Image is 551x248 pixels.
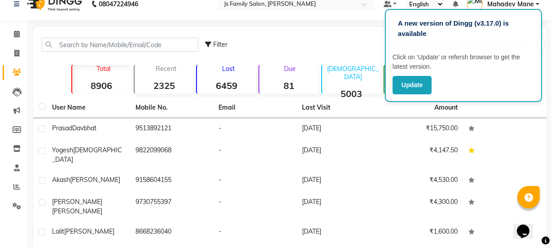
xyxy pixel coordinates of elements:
[52,146,73,154] span: Yogesh
[213,40,227,49] span: Filter
[380,170,464,192] td: ₹4,530.00
[130,118,214,140] td: 9513892121
[380,192,464,221] td: ₹4,300.00
[47,97,130,118] th: User Name
[261,65,318,73] p: Due
[70,176,120,184] span: [PERSON_NAME]
[297,192,380,221] td: [DATE]
[201,65,256,73] p: Lost
[380,118,464,140] td: ₹15,750.00
[385,88,443,99] strong: 3885
[322,88,381,99] strong: 5003
[52,146,122,164] span: [DEMOGRAPHIC_DATA]
[213,221,297,244] td: -
[513,212,542,239] iframe: chat widget
[398,18,529,39] p: A new version of Dingg (v3.17.0) is available
[297,170,380,192] td: [DATE]
[52,198,102,206] span: [PERSON_NAME]
[64,227,114,235] span: [PERSON_NAME]
[130,221,214,244] td: 8668236040
[297,97,380,118] th: Last Visit
[213,140,297,170] td: -
[42,38,198,52] input: Search by Name/Mobile/Email/Code
[297,118,380,140] td: [DATE]
[135,80,193,91] strong: 2325
[259,80,318,91] strong: 81
[52,207,102,215] span: [PERSON_NAME]
[213,170,297,192] td: -
[52,124,72,132] span: Prasad
[429,97,463,118] th: Amount
[197,80,256,91] strong: 6459
[213,97,297,118] th: Email
[72,124,96,132] span: Davbhat
[297,140,380,170] td: [DATE]
[326,65,381,81] p: [DEMOGRAPHIC_DATA]
[76,65,131,73] p: Total
[130,192,214,221] td: 9730755397
[72,80,131,91] strong: 8906
[52,176,70,184] span: Akash
[138,65,193,73] p: Recent
[130,97,214,118] th: Mobile No.
[130,170,214,192] td: 9158604155
[213,118,297,140] td: -
[297,221,380,244] td: [DATE]
[213,192,297,221] td: -
[52,227,64,235] span: Lalit
[393,53,534,71] p: Click on ‘Update’ or refersh browser to get the latest version.
[130,140,214,170] td: 9822099068
[393,76,432,94] button: Update
[380,221,464,244] td: ₹1,600.00
[380,140,464,170] td: ₹4,147.50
